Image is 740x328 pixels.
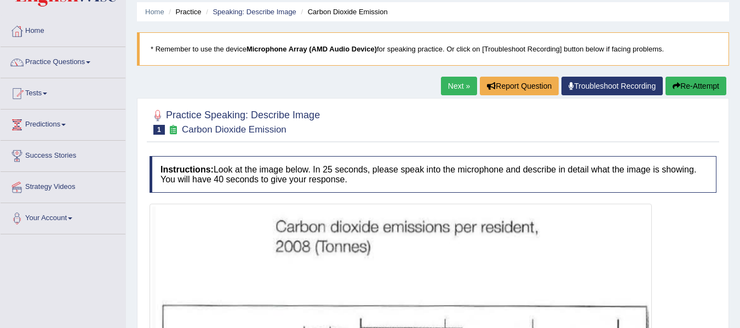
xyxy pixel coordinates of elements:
a: Home [1,16,125,43]
button: Report Question [480,77,559,95]
b: Microphone Array (AMD Audio Device) [246,45,377,53]
a: Troubleshoot Recording [561,77,663,95]
a: Success Stories [1,141,125,168]
a: Home [145,8,164,16]
a: Next » [441,77,477,95]
h2: Practice Speaking: Describe Image [150,107,320,135]
li: Carbon Dioxide Emission [298,7,387,17]
a: Predictions [1,110,125,137]
a: Your Account [1,203,125,231]
h4: Look at the image below. In 25 seconds, please speak into the microphone and describe in detail w... [150,156,716,193]
li: Practice [166,7,201,17]
small: Exam occurring question [168,125,179,135]
small: Carbon Dioxide Emission [182,124,286,135]
a: Speaking: Describe Image [213,8,296,16]
button: Re-Attempt [666,77,726,95]
a: Tests [1,78,125,106]
span: 1 [153,125,165,135]
b: Instructions: [160,165,214,174]
blockquote: * Remember to use the device for speaking practice. Or click on [Troubleshoot Recording] button b... [137,32,729,66]
a: Strategy Videos [1,172,125,199]
a: Practice Questions [1,47,125,74]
